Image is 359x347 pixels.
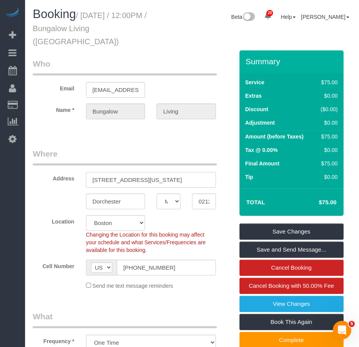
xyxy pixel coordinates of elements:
span: Booking [33,7,76,21]
span: 5 [349,321,355,327]
label: Tip [245,173,253,181]
a: Help [281,14,296,20]
input: Email [86,82,145,98]
div: $0.00 [317,119,338,127]
a: [PERSON_NAME] [301,14,349,20]
a: 20 [260,8,275,25]
a: Cancel Booking [239,260,344,276]
legend: Who [33,58,217,75]
div: ($0.00) [317,105,338,113]
img: New interface [242,12,255,22]
h4: $75.00 [295,199,336,206]
span: Cancel Booking with 50.00% Fee [249,282,334,289]
a: Book This Again [239,314,344,330]
div: $75.00 [317,78,338,86]
a: Cancel Booking with 50.00% Fee [239,278,344,294]
label: Tax @ 0.00% [245,146,278,154]
span: 20 [266,10,273,16]
iframe: Intercom live chat [333,321,351,339]
strong: Total [246,199,265,205]
label: Amount (before Taxes) [245,133,303,140]
label: Frequency * [27,335,80,345]
h3: Summary [246,57,340,66]
div: $75.00 [317,133,338,140]
div: $0.00 [317,173,338,181]
a: Beta [231,14,255,20]
div: $0.00 [317,92,338,100]
img: Automaid Logo [5,8,20,18]
label: Discount [245,105,268,113]
span: Send me text message reminders [93,283,173,289]
label: Location [27,215,80,225]
label: Email [27,82,80,92]
input: Cell Number [117,260,216,275]
a: Save and Send Message... [239,242,344,258]
a: View Changes [239,296,344,312]
input: Zip Code [192,194,216,209]
label: Service [245,78,265,86]
label: Cell Number [27,260,80,270]
legend: Where [33,148,217,165]
input: City [86,194,145,209]
label: Extras [245,92,262,100]
label: Adjustment [245,119,275,127]
legend: What [33,311,217,328]
div: $75.00 [317,160,338,167]
span: Changing the Location for this booking may affect your schedule and what Services/Frequencies are... [86,232,206,253]
label: Name * [27,103,80,114]
input: First Name [86,103,145,119]
small: / [DATE] / 12:00PM / Bungalow Living ([GEOGRAPHIC_DATA]) [33,11,147,46]
div: $0.00 [317,146,338,154]
a: Save Changes [239,224,344,240]
label: Address [27,172,80,182]
label: Final Amount [245,160,280,167]
input: Last Name [157,103,216,119]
